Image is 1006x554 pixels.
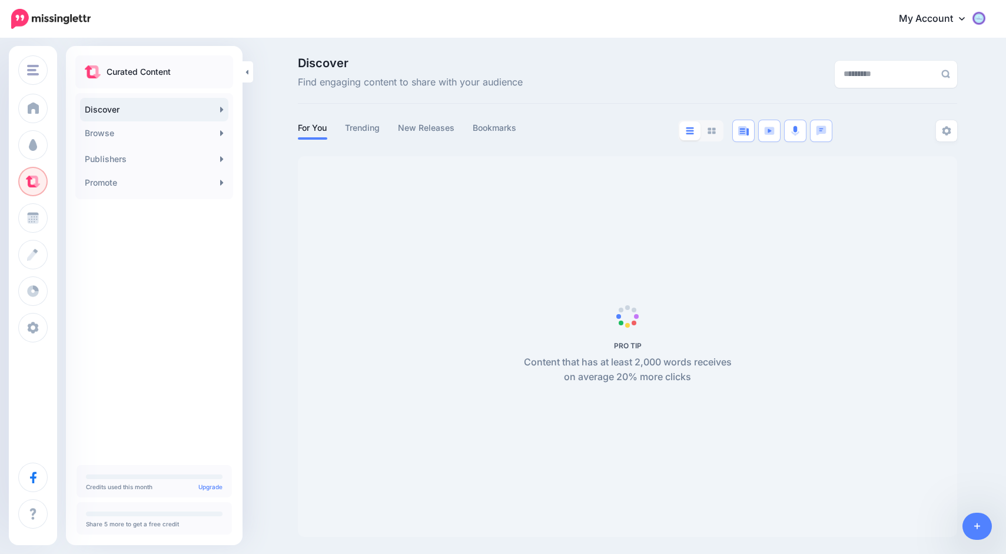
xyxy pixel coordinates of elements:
[473,121,517,135] a: Bookmarks
[816,126,826,136] img: chat-square-blue.png
[345,121,380,135] a: Trending
[85,65,101,78] img: curate.png
[398,121,455,135] a: New Releases
[738,126,749,136] img: article-blue.png
[887,5,988,34] a: My Account
[941,70,950,78] img: search-grey-6.png
[80,171,228,194] a: Promote
[764,127,775,135] img: video-blue.png
[942,126,951,136] img: settings-grey.png
[80,121,228,145] a: Browse
[791,126,799,136] img: microphone.png
[27,65,39,75] img: menu.png
[107,65,171,79] p: Curated Content
[298,57,523,69] span: Discover
[517,355,738,385] p: Content that has at least 2,000 words receives on average 20% more clicks
[80,147,228,171] a: Publishers
[517,341,738,350] h5: PRO TIP
[11,9,91,29] img: Missinglettr
[686,127,694,134] img: list-blue.png
[298,121,327,135] a: For You
[80,98,228,121] a: Discover
[298,75,523,90] span: Find engaging content to share with your audience
[708,127,716,134] img: grid-grey.png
